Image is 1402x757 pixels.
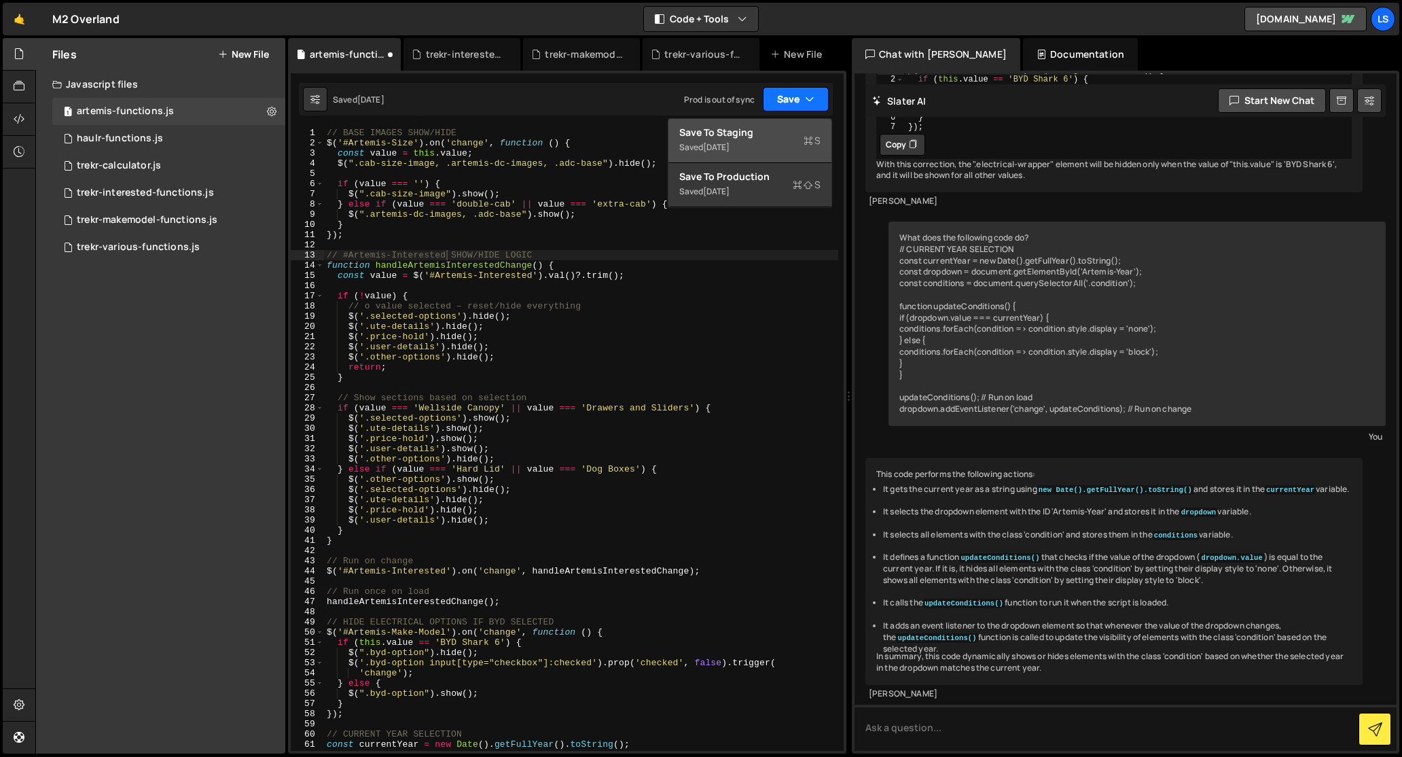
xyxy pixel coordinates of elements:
button: Code + Tools [644,7,758,31]
code: updateConditions() [896,633,977,643]
div: trekr-calculator.js [77,160,161,172]
div: trekr-interested-functions.js [426,48,505,61]
div: 16 [291,281,324,291]
div: 34 [291,464,324,474]
div: 56 [291,688,324,699]
div: 6 [291,179,324,189]
code: updateConditions() [923,599,1005,608]
button: New File [218,49,269,60]
div: trekr-various-functions.js [77,241,200,253]
div: 31 [291,434,324,444]
div: 42 [291,546,324,556]
div: 19 [291,311,324,321]
div: 48 [291,607,324,617]
div: haulr-functions.js [77,133,163,145]
div: 11669/37341.js [52,234,285,261]
div: This code performs the following actions: In summary, this code dynamically shows or hides elemen... [865,458,1363,685]
div: 50 [291,627,324,637]
div: 23 [291,352,324,362]
div: 43 [291,556,324,566]
div: 36 [291,485,324,495]
div: 59 [291,719,324,729]
div: [DATE] [357,94,384,105]
div: 2 [291,138,324,148]
div: 49 [291,617,324,627]
div: 29 [291,413,324,423]
div: [PERSON_NAME] [869,196,1359,207]
div: 30 [291,423,324,434]
div: 57 [291,699,324,709]
div: trekr-makemodel-functions.js [545,48,624,61]
div: Saved [679,139,821,156]
li: It adds an event listener to the dropdown element so that whenever the value of the dropdown chan... [883,620,1352,654]
code: dropdown [1180,508,1218,517]
div: 61 [291,739,324,750]
div: 9 [291,209,324,219]
div: 11669/37446.js [52,207,285,234]
div: 11669/40542.js [52,125,285,152]
button: Save to ProductionS Saved[DATE] [668,163,831,207]
div: 26 [291,383,324,393]
a: LS [1371,7,1395,31]
code: new Date().getFullYear().toString() [1037,485,1193,495]
span: 1 [64,107,72,118]
div: 22 [291,342,324,352]
div: New File [770,48,827,61]
div: 60 [291,729,324,739]
div: 52 [291,648,324,658]
div: 10 [291,219,324,230]
div: artemis-functions.js [310,48,384,61]
li: It defines a function that checks if the value of the dropdown ( ) is equal to the current year. ... [883,552,1352,586]
div: 27 [291,393,324,403]
div: 15 [291,270,324,281]
div: 28 [291,403,324,413]
code: conditions [1153,531,1200,540]
button: Copy [880,134,925,156]
code: currentYear [1265,485,1316,495]
div: trekr-various-functions.js [664,48,743,61]
div: 7 [291,189,324,199]
div: 54 [291,668,324,678]
div: 51 [291,637,324,648]
div: Saved [679,183,821,200]
button: Save to StagingS Saved[DATE] [668,119,831,163]
span: S [804,134,821,147]
div: You [892,429,1382,444]
div: trekr-makemodel-functions.js [77,214,217,226]
div: Javascript files [36,71,285,98]
div: 32 [291,444,324,454]
h2: Files [52,47,77,62]
div: 8 [291,199,324,209]
li: It gets the current year as a string using and stores it in the variable. [883,484,1352,495]
div: 1 [291,128,324,138]
div: 45 [291,576,324,586]
div: Saved [333,94,384,105]
a: [DOMAIN_NAME] [1244,7,1367,31]
div: Documentation [1023,38,1138,71]
div: 11669/27653.js [52,152,285,179]
div: 5 [291,169,324,179]
div: M2 Overland [52,11,120,27]
li: It selects all elements with the class 'condition' and stores them in the variable. [883,529,1352,541]
div: 7 [878,122,904,132]
div: 44 [291,566,324,576]
div: Prod is out of sync [684,94,755,105]
h2: Slater AI [872,94,927,107]
div: 4 [291,158,324,169]
div: Save to Staging [679,126,821,139]
div: 17 [291,291,324,301]
div: 11669/42207.js [52,98,285,125]
div: 39 [291,515,324,525]
div: [DATE] [703,186,730,197]
div: 38 [291,505,324,515]
button: Start new chat [1218,88,1326,113]
div: 18 [291,301,324,311]
div: 11669/42694.js [52,179,285,207]
button: Save [763,87,829,111]
div: 58 [291,709,324,719]
div: [DATE] [703,141,730,153]
code: updateConditions() [959,553,1041,563]
div: trekr-interested-functions.js [77,187,214,199]
div: Save to Production [679,170,821,183]
a: 🤙 [3,3,36,35]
